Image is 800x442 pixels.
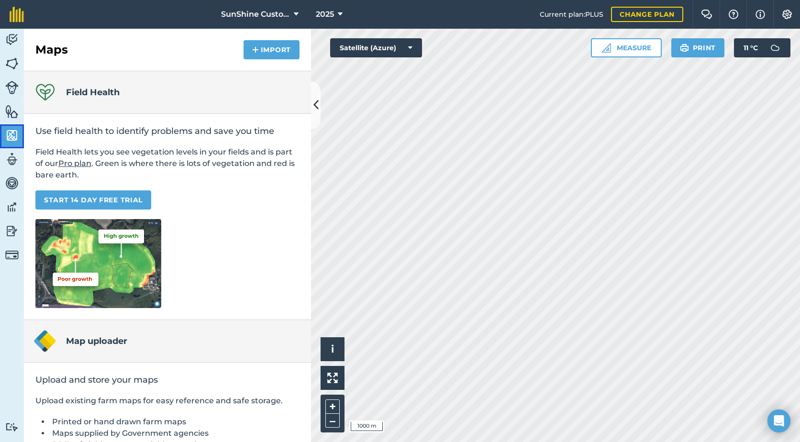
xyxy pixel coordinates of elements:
img: svg+xml;base64,PD94bWwgdmVyc2lvbj0iMS4wIiBlbmNvZGluZz0idXRmLTgiPz4KPCEtLSBHZW5lcmF0b3I6IEFkb2JlIE... [5,176,19,190]
h4: Field Health [66,86,120,99]
button: – [325,414,340,428]
img: svg+xml;base64,PD94bWwgdmVyc2lvbj0iMS4wIiBlbmNvZGluZz0idXRmLTgiPz4KPCEtLSBHZW5lcmF0b3I6IEFkb2JlIE... [5,152,19,166]
img: svg+xml;base64,PHN2ZyB4bWxucz0iaHR0cDovL3d3dy53My5vcmcvMjAwMC9zdmciIHdpZHRoPSIxOSIgaGVpZ2h0PSIyNC... [680,42,689,54]
button: i [321,337,344,361]
a: START 14 DAY FREE TRIAL [35,190,151,210]
img: svg+xml;base64,PD94bWwgdmVyc2lvbj0iMS4wIiBlbmNvZGluZz0idXRmLTgiPz4KPCEtLSBHZW5lcmF0b3I6IEFkb2JlIE... [766,38,785,57]
a: Pro plan [58,159,91,168]
img: svg+xml;base64,PHN2ZyB4bWxucz0iaHR0cDovL3d3dy53My5vcmcvMjAwMC9zdmciIHdpZHRoPSI1NiIgaGVpZ2h0PSI2MC... [5,56,19,71]
p: Field Health lets you see vegetation levels in your fields and is part of our . Green is where th... [35,146,300,181]
button: Measure [591,38,662,57]
img: Ruler icon [601,43,611,53]
button: Satellite (Azure) [330,38,422,57]
img: svg+xml;base64,PHN2ZyB4bWxucz0iaHR0cDovL3d3dy53My5vcmcvMjAwMC9zdmciIHdpZHRoPSI1NiIgaGVpZ2h0PSI2MC... [5,104,19,119]
img: svg+xml;base64,PHN2ZyB4bWxucz0iaHR0cDovL3d3dy53My5vcmcvMjAwMC9zdmciIHdpZHRoPSIxNCIgaGVpZ2h0PSIyNC... [252,44,259,55]
img: svg+xml;base64,PD94bWwgdmVyc2lvbj0iMS4wIiBlbmNvZGluZz0idXRmLTgiPz4KPCEtLSBHZW5lcmF0b3I6IEFkb2JlIE... [5,81,19,94]
img: svg+xml;base64,PD94bWwgdmVyc2lvbj0iMS4wIiBlbmNvZGluZz0idXRmLTgiPz4KPCEtLSBHZW5lcmF0b3I6IEFkb2JlIE... [5,224,19,238]
a: Change plan [611,7,683,22]
h2: Upload and store your maps [35,374,300,386]
img: svg+xml;base64,PD94bWwgdmVyc2lvbj0iMS4wIiBlbmNvZGluZz0idXRmLTgiPz4KPCEtLSBHZW5lcmF0b3I6IEFkb2JlIE... [5,33,19,47]
button: 11 °C [734,38,790,57]
button: Import [244,40,300,59]
div: Open Intercom Messenger [767,409,790,432]
h2: Use field health to identify problems and save you time [35,125,300,137]
h4: Map uploader [66,334,127,348]
img: svg+xml;base64,PHN2ZyB4bWxucz0iaHR0cDovL3d3dy53My5vcmcvMjAwMC9zdmciIHdpZHRoPSI1NiIgaGVpZ2h0PSI2MC... [5,128,19,143]
span: Current plan : PLUS [540,9,603,20]
button: + [325,399,340,414]
h2: Maps [35,42,68,57]
img: fieldmargin Logo [10,7,24,22]
span: i [331,343,334,355]
img: A question mark icon [728,10,739,19]
span: 11 ° C [744,38,758,57]
button: Print [671,38,725,57]
p: Upload existing farm maps for easy reference and safe storage. [35,395,300,407]
li: Printed or hand drawn farm maps [50,416,300,428]
span: SunShine Custom Farming LTD. [221,9,290,20]
img: Four arrows, one pointing top left, one top right, one bottom right and the last bottom left [327,373,338,383]
li: Maps supplied by Government agencies [50,428,300,439]
img: A cog icon [781,10,793,19]
img: Map uploader logo [33,330,56,353]
img: svg+xml;base64,PHN2ZyB4bWxucz0iaHR0cDovL3d3dy53My5vcmcvMjAwMC9zdmciIHdpZHRoPSIxNyIgaGVpZ2h0PSIxNy... [756,9,765,20]
img: svg+xml;base64,PD94bWwgdmVyc2lvbj0iMS4wIiBlbmNvZGluZz0idXRmLTgiPz4KPCEtLSBHZW5lcmF0b3I6IEFkb2JlIE... [5,248,19,262]
span: 2025 [316,9,334,20]
img: Two speech bubbles overlapping with the left bubble in the forefront [701,10,712,19]
img: svg+xml;base64,PD94bWwgdmVyc2lvbj0iMS4wIiBlbmNvZGluZz0idXRmLTgiPz4KPCEtLSBHZW5lcmF0b3I6IEFkb2JlIE... [5,200,19,214]
img: svg+xml;base64,PD94bWwgdmVyc2lvbj0iMS4wIiBlbmNvZGluZz0idXRmLTgiPz4KPCEtLSBHZW5lcmF0b3I6IEFkb2JlIE... [5,422,19,431]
